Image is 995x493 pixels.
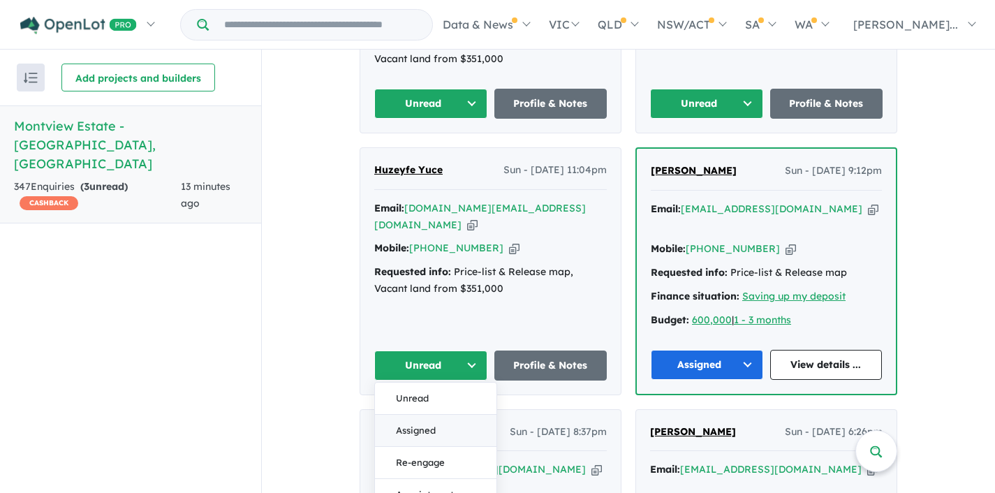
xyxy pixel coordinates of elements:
a: Huzeyfe Yuce [374,162,443,179]
span: Sun - [DATE] 8:37pm [510,424,607,441]
span: Sun - [DATE] 9:12pm [785,163,882,179]
strong: Mobile: [651,242,686,255]
a: Profile & Notes [770,89,883,119]
span: Sun - [DATE] 6:26pm [785,424,883,441]
span: Huzeyfe Yuce [374,163,443,176]
button: Copy [591,462,602,477]
a: [PHONE_NUMBER] [686,242,780,255]
span: [PERSON_NAME]... [853,17,958,31]
button: Unread [374,351,487,381]
a: [PERSON_NAME] [651,163,737,179]
a: [DOMAIN_NAME][EMAIL_ADDRESS][DOMAIN_NAME] [374,202,586,231]
img: sort.svg [24,73,38,83]
strong: Email: [651,203,681,215]
a: [PHONE_NUMBER] [409,242,503,254]
span: 3 [84,180,89,193]
span: [PERSON_NAME] [650,425,736,438]
button: Re-engage [375,447,496,479]
button: Unread [374,89,487,119]
div: 347 Enquir ies [14,179,181,212]
a: 600,000 [692,314,732,326]
strong: Email: [374,202,404,214]
strong: Requested info: [374,265,451,278]
button: Assigned [651,350,763,380]
strong: Requested info: [651,266,728,279]
h5: Montview Estate - [GEOGRAPHIC_DATA] , [GEOGRAPHIC_DATA] [14,117,247,173]
strong: Email: [650,463,680,476]
div: | [651,312,882,329]
button: Copy [868,202,878,216]
a: View details ... [770,350,883,380]
a: [EMAIL_ADDRESS][DOMAIN_NAME] [681,203,862,215]
button: Unread [650,89,763,119]
span: CASHBACK [20,196,78,210]
div: Price-list & Release map, Vacant land from $351,000 [374,34,607,68]
span: 13 minutes ago [181,180,230,209]
button: Unread [375,383,496,415]
a: [PERSON_NAME] [650,424,736,441]
strong: Finance situation: [651,290,739,302]
strong: Budget: [651,314,689,326]
button: Add projects and builders [61,64,215,91]
button: Copy [467,218,478,233]
button: Copy [509,241,519,256]
span: [PERSON_NAME] [651,164,737,177]
button: Copy [786,242,796,256]
a: Profile & Notes [494,351,607,381]
a: 1 - 3 months [734,314,791,326]
a: Profile & Notes [494,89,607,119]
a: Saving up my deposit [742,290,846,302]
input: Try estate name, suburb, builder or developer [212,10,429,40]
div: Price-list & Release map, Vacant land from $351,000 [374,264,607,297]
img: Openlot PRO Logo White [20,17,137,34]
div: Price-list & Release map [651,265,882,281]
a: [EMAIL_ADDRESS][DOMAIN_NAME] [680,463,862,476]
strong: Mobile: [374,242,409,254]
span: Sun - [DATE] 11:04pm [503,162,607,179]
strong: ( unread) [80,180,128,193]
button: Assigned [375,415,496,447]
